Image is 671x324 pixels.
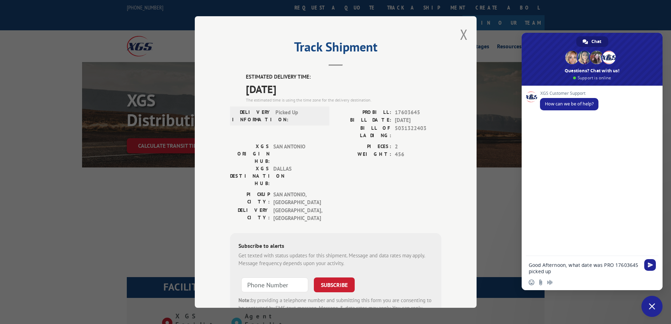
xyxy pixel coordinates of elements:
label: BILL OF LADING: [336,124,391,139]
label: PROBILL: [336,109,391,117]
input: Phone Number [241,277,308,292]
span: 5031322403 [395,124,441,139]
span: 17603645 [395,109,441,117]
label: PIECES: [336,143,391,151]
div: Subscribe to alerts [238,242,433,252]
span: SAN ANTONIO , [GEOGRAPHIC_DATA] [273,191,321,207]
span: Chat [591,36,601,47]
div: Close chat [641,296,663,317]
span: [DATE] [395,116,441,124]
span: Insert an emoji [529,280,534,285]
span: 2 [395,143,441,151]
label: DELIVERY INFORMATION: [232,109,272,123]
span: XGS Customer Support [540,91,598,96]
span: Send [644,259,656,271]
div: The estimated time is using the time zone for the delivery destination. [246,97,441,103]
label: PICKUP CITY: [230,191,270,207]
span: DALLAS [273,165,321,187]
textarea: Compose your message... [529,262,640,275]
div: by providing a telephone number and submitting this form you are consenting to be contacted by SM... [238,297,433,320]
label: XGS DESTINATION HUB: [230,165,270,187]
label: ESTIMATED DELIVERY TIME: [246,73,441,81]
label: WEIGHT: [336,151,391,159]
strong: Note: [238,297,251,304]
span: 456 [395,151,441,159]
button: SUBSCRIBE [314,277,355,292]
label: DELIVERY CITY: [230,207,270,222]
span: [DATE] [246,81,441,97]
span: Audio message [547,280,553,285]
span: [GEOGRAPHIC_DATA] , [GEOGRAPHIC_DATA] [273,207,321,222]
button: Close modal [460,25,468,44]
h2: Track Shipment [230,42,441,55]
span: SAN ANTONIO [273,143,321,165]
label: XGS ORIGIN HUB: [230,143,270,165]
span: How can we be of help? [545,101,594,107]
span: Picked Up [275,109,323,123]
div: Chat [576,36,608,47]
div: Get texted with status updates for this shipment. Message and data rates may apply. Message frequ... [238,252,433,268]
span: Send a file [538,280,543,285]
label: BILL DATE: [336,116,391,124]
